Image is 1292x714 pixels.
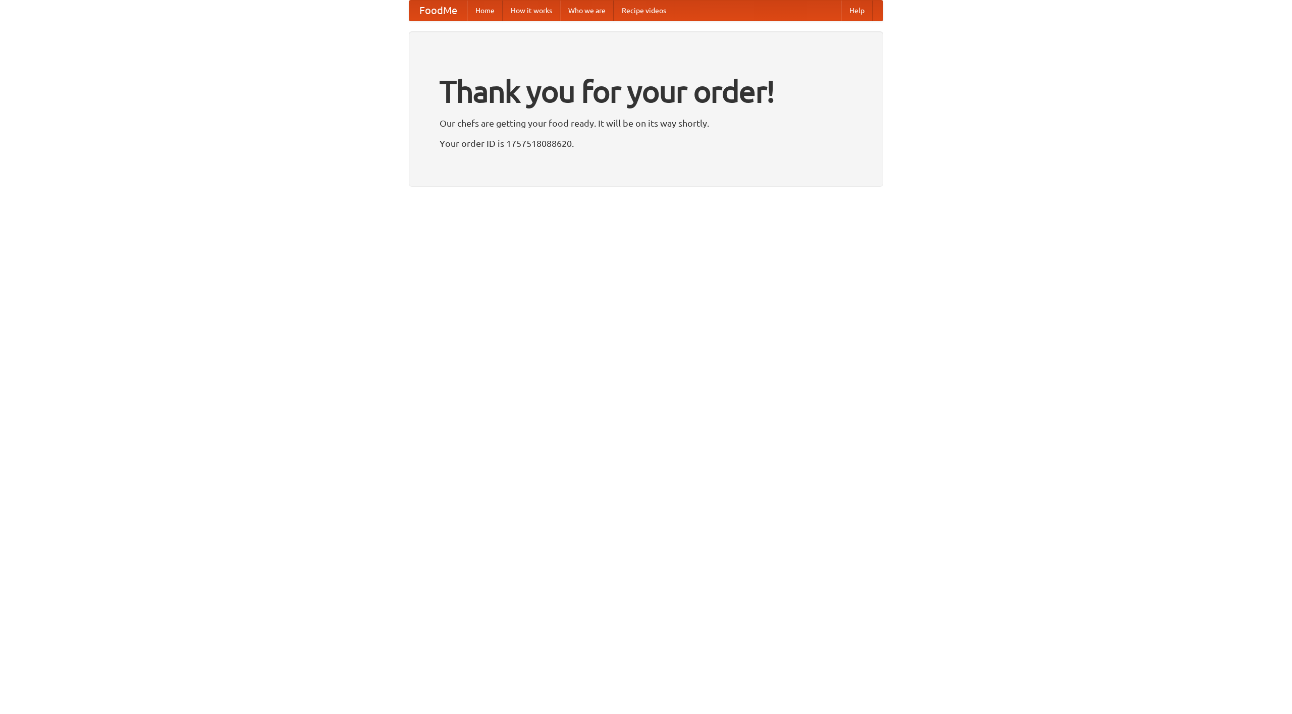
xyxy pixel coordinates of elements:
h1: Thank you for your order! [440,67,852,116]
p: Our chefs are getting your food ready. It will be on its way shortly. [440,116,852,131]
a: Recipe videos [614,1,674,21]
a: How it works [503,1,560,21]
a: FoodMe [409,1,467,21]
a: Home [467,1,503,21]
a: Help [841,1,873,21]
a: Who we are [560,1,614,21]
p: Your order ID is 1757518088620. [440,136,852,151]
